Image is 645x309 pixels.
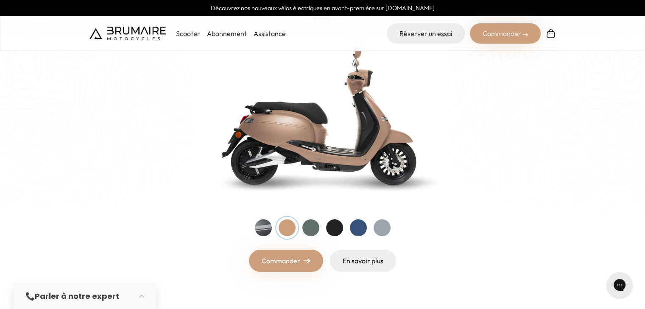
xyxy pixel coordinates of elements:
img: Brumaire Motocycles [89,27,166,40]
a: Commander [249,250,323,272]
a: En savoir plus [330,250,396,272]
img: Panier [546,28,556,39]
a: Assistance [254,29,286,38]
div: Commander [470,23,541,44]
a: Abonnement [207,29,247,38]
img: right-arrow-2.png [523,32,528,37]
iframe: Gorgias live chat messenger [603,269,637,301]
p: Scooter [176,28,200,39]
a: Réserver un essai [387,23,465,44]
img: right-arrow.png [304,258,310,263]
